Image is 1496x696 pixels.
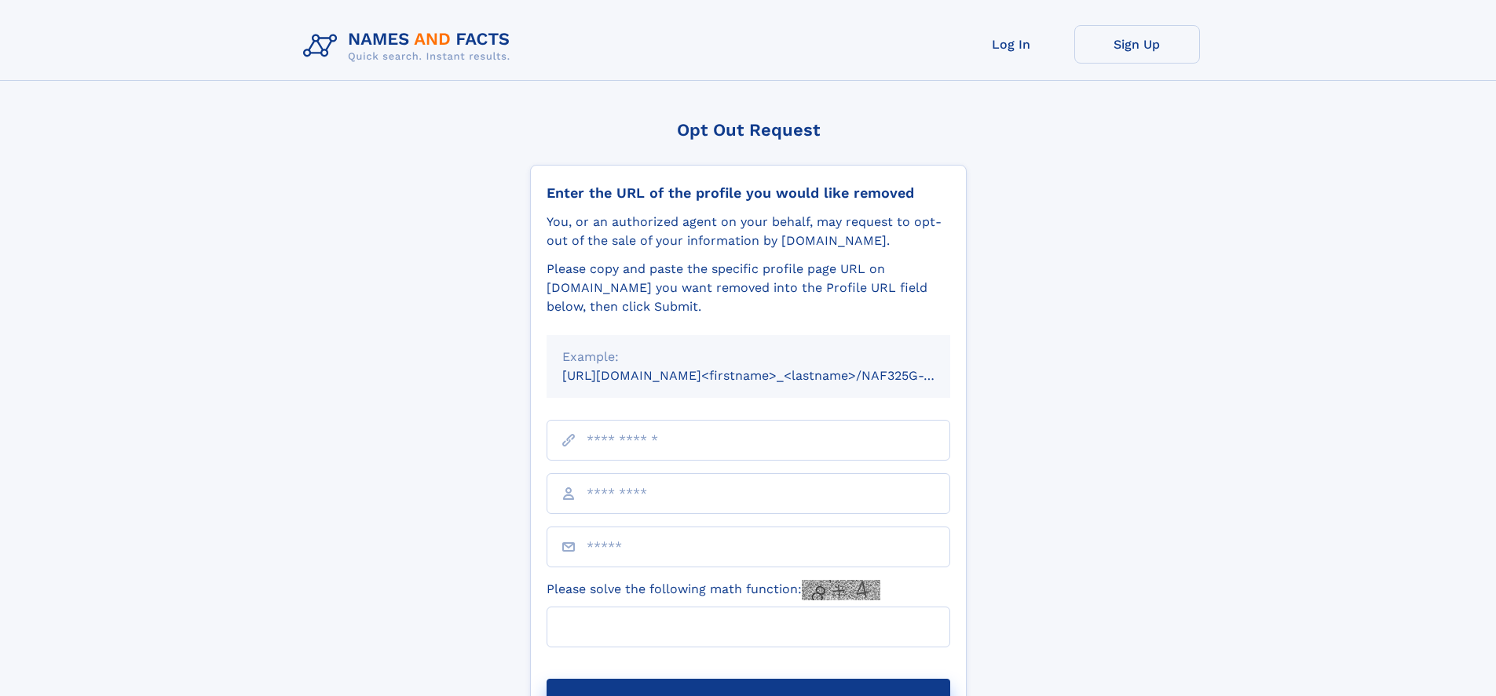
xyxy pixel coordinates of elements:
[562,368,980,383] small: [URL][DOMAIN_NAME]<firstname>_<lastname>/NAF325G-xxxxxxxx
[547,580,880,600] label: Please solve the following math function:
[547,260,950,316] div: Please copy and paste the specific profile page URL on [DOMAIN_NAME] you want removed into the Pr...
[297,25,523,67] img: Logo Names and Facts
[530,120,967,140] div: Opt Out Request
[949,25,1074,64] a: Log In
[1074,25,1200,64] a: Sign Up
[547,213,950,250] div: You, or an authorized agent on your behalf, may request to opt-out of the sale of your informatio...
[562,348,935,366] div: Example:
[547,184,950,202] div: Enter the URL of the profile you would like removed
